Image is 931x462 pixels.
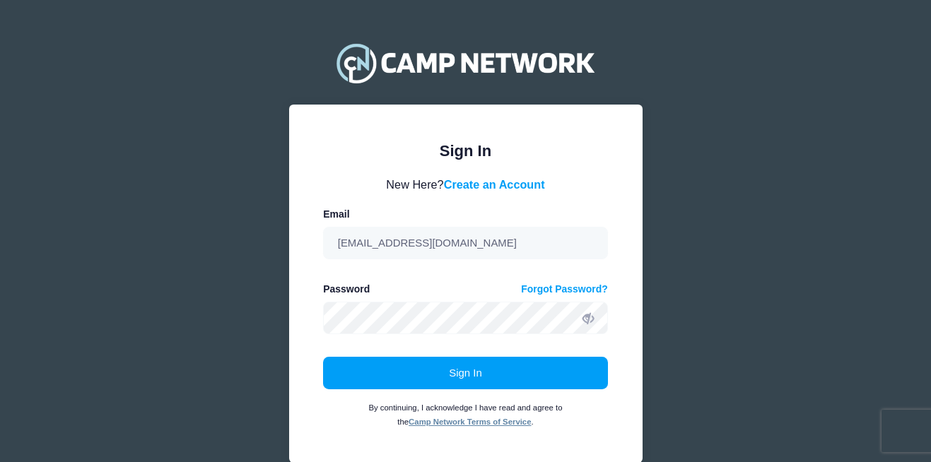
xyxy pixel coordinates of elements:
[323,176,608,193] div: New Here?
[330,35,600,91] img: Camp Network
[323,139,608,162] div: Sign In
[368,403,562,426] small: By continuing, I acknowledge I have read and agree to the .
[444,178,545,191] a: Create an Account
[323,282,370,297] label: Password
[521,282,608,297] a: Forgot Password?
[409,417,531,426] a: Camp Network Terms of Service
[323,357,608,389] button: Sign In
[323,207,349,222] label: Email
